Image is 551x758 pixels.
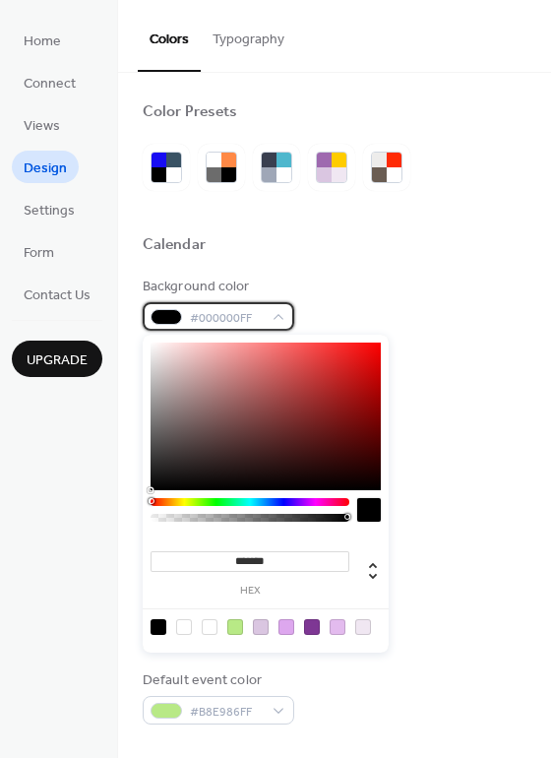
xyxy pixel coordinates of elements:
[24,116,60,137] span: Views
[190,308,263,329] span: #000000FF
[202,619,217,635] div: rgb(255, 255, 255)
[143,670,290,691] div: Default event color
[24,243,54,264] span: Form
[12,151,79,183] a: Design
[304,619,320,635] div: rgb(126, 55, 148)
[143,277,290,297] div: Background color
[12,66,88,98] a: Connect
[278,619,294,635] div: rgb(221, 167, 238)
[12,24,73,56] a: Home
[12,341,102,377] button: Upgrade
[12,278,102,310] a: Contact Us
[151,619,166,635] div: rgb(0, 0, 0)
[24,74,76,95] span: Connect
[227,619,243,635] div: rgb(184, 233, 134)
[176,619,192,635] div: rgba(0, 0, 0, 0)
[27,350,88,371] span: Upgrade
[24,158,67,179] span: Design
[151,586,349,597] label: hex
[190,702,263,723] span: #B8E986FF
[24,201,75,221] span: Settings
[330,619,345,635] div: rgb(227, 187, 238)
[143,102,237,123] div: Color Presets
[24,32,61,52] span: Home
[12,108,72,141] a: Views
[24,285,91,306] span: Contact Us
[253,619,269,635] div: rgb(218, 198, 225)
[12,235,66,268] a: Form
[143,235,206,256] div: Calendar
[12,193,87,225] a: Settings
[355,619,371,635] div: rgb(240, 231, 242)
